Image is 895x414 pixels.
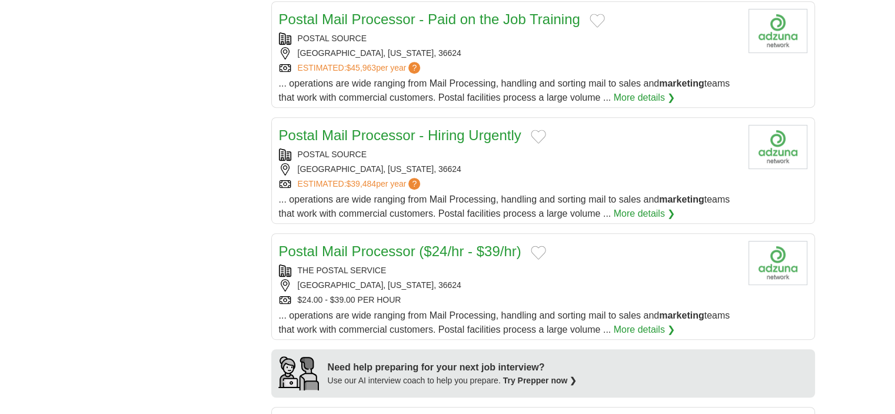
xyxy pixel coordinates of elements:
[279,279,739,292] div: [GEOGRAPHIC_DATA], [US_STATE], 36624
[279,47,739,59] div: [GEOGRAPHIC_DATA], [US_STATE], 36624
[408,178,420,190] span: ?
[748,241,807,285] img: Company logo
[659,194,704,204] strong: marketing
[298,178,423,190] a: ESTIMATED:$39,484per year?
[659,310,704,320] strong: marketing
[748,9,807,53] img: Company logo
[614,207,676,221] a: More details ❯
[279,243,521,259] a: Postal Mail Processor ($24/hr - $39/hr)
[279,127,521,143] a: Postal Mail Processor - Hiring Urgently
[279,264,739,277] div: THE POSTAL SERVICE
[298,62,423,74] a: ESTIMATED:$45,963per year?
[279,11,580,27] a: Postal Mail Processor - Paid on the Job Training
[279,78,730,102] span: ... operations are wide ranging from Mail Processing, handling and sorting mail to sales and team...
[346,179,376,188] span: $39,484
[279,194,730,218] span: ... operations are wide ranging from Mail Processing, handling and sorting mail to sales and team...
[590,14,605,28] button: Add to favorite jobs
[346,63,376,72] span: $45,963
[748,125,807,169] img: Company logo
[279,148,739,161] div: POSTAL SOURCE
[659,78,704,88] strong: marketing
[279,310,730,334] span: ... operations are wide ranging from Mail Processing, handling and sorting mail to sales and team...
[408,62,420,74] span: ?
[279,32,739,45] div: POSTAL SOURCE
[531,246,546,260] button: Add to favorite jobs
[328,375,577,387] div: Use our AI interview coach to help you prepare.
[614,91,676,105] a: More details ❯
[279,294,739,306] div: $24.00 - $39.00 PER HOUR
[531,130,546,144] button: Add to favorite jobs
[503,376,577,385] a: Try Prepper now ❯
[328,360,577,375] div: Need help preparing for your next job interview?
[279,163,739,175] div: [GEOGRAPHIC_DATA], [US_STATE], 36624
[614,323,676,337] a: More details ❯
